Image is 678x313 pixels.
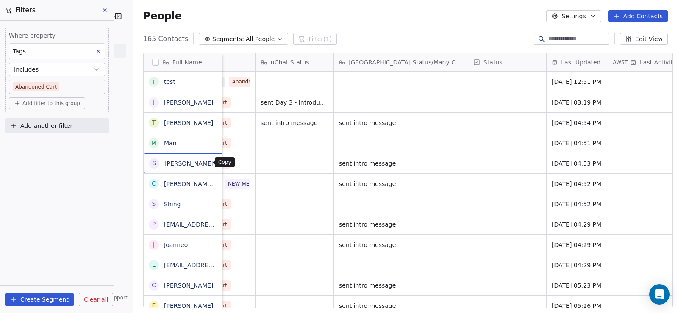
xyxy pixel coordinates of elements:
[348,58,463,66] span: [GEOGRAPHIC_DATA] Status/Many Contacts
[546,10,601,22] button: Settings
[164,119,213,126] a: [PERSON_NAME]
[164,180,264,187] a: [PERSON_NAME] [PERSON_NAME]
[483,58,503,66] span: Status
[552,78,620,86] span: [DATE] 12:51 PM
[152,179,156,188] div: C
[152,301,156,310] div: E
[164,140,177,147] a: Man
[164,221,268,228] a: [EMAIL_ADDRESS][DOMAIN_NAME]
[164,160,214,167] a: [PERSON_NAME]
[339,281,463,290] span: sent intro message
[164,302,213,309] a: [PERSON_NAME]
[620,33,668,45] button: Edit View
[164,99,213,106] a: [PERSON_NAME]
[256,53,333,71] div: uChat Status
[334,53,468,71] div: [GEOGRAPHIC_DATA] Status/Many Contacts
[552,261,620,269] span: [DATE] 04:29 PM
[152,159,156,168] div: S
[153,240,155,249] div: J
[182,240,231,250] span: Abandoned Cart
[293,33,337,45] button: Filter(1)
[164,262,268,269] a: [EMAIL_ADDRESS][DOMAIN_NAME]
[172,58,202,66] span: Full Name
[552,139,620,147] span: [DATE] 04:51 PM
[164,241,188,248] a: Joanneo
[261,119,328,127] span: sent intro message
[339,302,463,310] span: sent intro message
[339,159,463,168] span: sent intro message
[613,59,628,66] span: AWST
[339,119,463,127] span: sent intro message
[552,302,620,310] span: [DATE] 05:26 PM
[228,77,277,87] span: Abandoned Cart
[246,35,275,44] span: All People
[143,34,188,44] span: 165 Contacts
[152,260,156,269] div: l
[182,219,231,230] span: Abandoned Cart
[552,159,620,168] span: [DATE] 04:53 PM
[164,78,175,85] a: test
[152,118,156,127] div: T
[153,98,155,107] div: J
[552,119,620,127] span: [DATE] 04:54 PM
[552,200,620,208] span: [DATE] 04:52 PM
[182,301,231,311] span: Abandoned Cart
[271,58,309,66] span: uChat Status
[552,220,620,229] span: [DATE] 04:29 PM
[339,180,463,188] span: sent intro message
[218,159,231,166] p: Copy
[182,260,231,270] span: Abandoned Cart
[182,118,231,128] span: Abandoned Cart
[225,179,289,189] span: NEW META ADS LEADS
[552,98,620,107] span: [DATE] 03:19 PM
[151,138,156,147] div: M
[182,199,231,209] span: Abandoned Cart
[182,280,231,291] span: Abandoned Cart
[649,284,670,305] div: Open Intercom Messenger
[144,72,222,308] div: grid
[152,220,156,229] div: p
[152,78,156,86] div: t
[608,10,668,22] button: Add Contacts
[552,281,620,290] span: [DATE] 05:23 PM
[143,10,182,22] span: People
[182,77,225,87] span: Call Cancelled
[80,294,128,301] a: Help & Support
[182,97,231,108] span: Abandoned Cart
[261,98,328,107] span: sent Day 3 - Introduction to our service
[547,53,625,71] div: Last Updated DateAWST
[164,282,213,289] a: [PERSON_NAME]
[152,281,156,290] div: C
[164,201,181,208] a: Shing
[212,35,244,44] span: Segments:
[152,199,156,208] div: S
[552,241,620,249] span: [DATE] 04:29 PM
[552,180,620,188] span: [DATE] 04:52 PM
[468,53,546,71] div: Status
[182,138,231,148] span: Abandoned Cart
[561,58,611,66] span: Last Updated Date
[339,241,463,249] span: sent intro message
[89,294,128,301] span: Help & Support
[144,53,222,71] div: Full Name
[339,220,463,229] span: sent intro message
